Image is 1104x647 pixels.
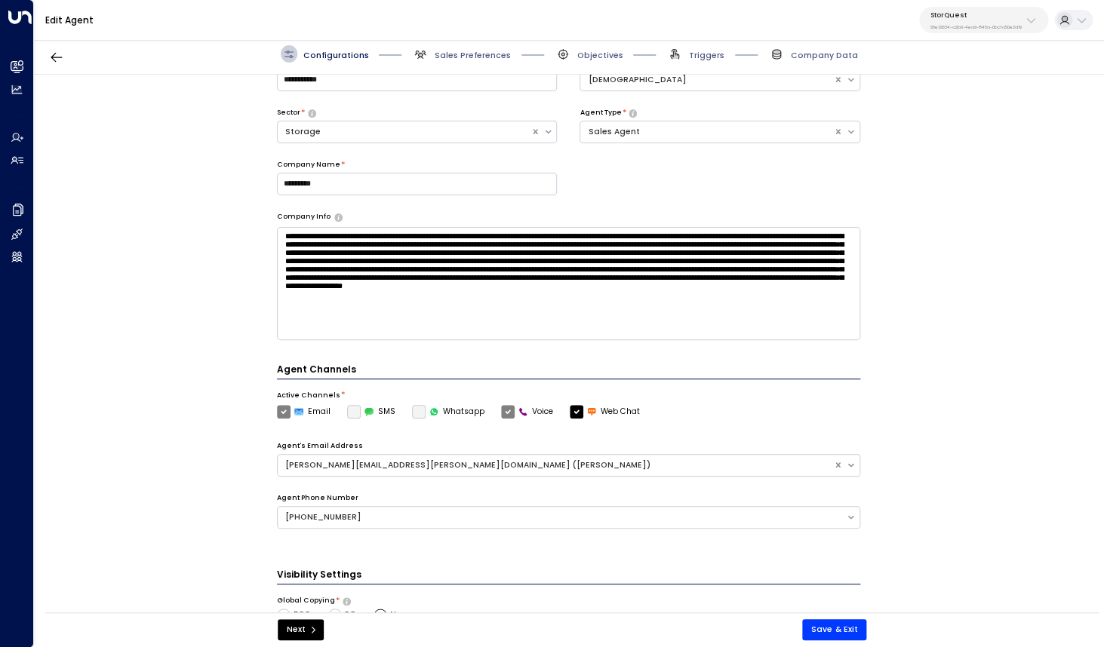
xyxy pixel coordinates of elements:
div: Storage [285,126,523,138]
h3: Visibility Settings [277,568,860,584]
a: Edit Agent [45,14,94,26]
p: 95e12634-a2b0-4ea9-845a-0bcfa50e2d19 [930,24,1022,30]
label: Agent's Email Address [277,441,363,452]
label: Whatsapp [412,405,484,419]
div: [PERSON_NAME][EMAIL_ADDRESS][PERSON_NAME][DOMAIN_NAME] ([PERSON_NAME]) [285,459,826,471]
span: Sales Preferences [435,50,511,61]
label: Active Channels [277,391,340,401]
button: StorQuest95e12634-a2b0-4ea9-845a-0bcfa50e2d19 [919,7,1048,33]
label: Email [277,405,331,419]
div: [DEMOGRAPHIC_DATA] [588,74,826,86]
label: Agent Phone Number [277,493,358,504]
label: Sector [277,108,300,118]
label: Web Chat [570,405,640,419]
label: Agent Type [580,108,621,118]
label: SMS [347,405,395,419]
span: BCC [294,609,311,621]
button: Next [278,619,324,640]
div: Sales Agent [588,126,826,138]
label: Global Copying [277,596,335,606]
div: To activate this channel, please go to the Integrations page [347,405,395,419]
div: To activate this channel, please go to the Integrations page [412,405,484,419]
span: Objectives [577,50,623,61]
span: CC [344,609,356,621]
span: None [390,609,411,621]
label: Company Name [277,160,340,170]
button: Select whether your copilot will handle inquiries directly from leads or from brokers representin... [629,109,637,117]
button: Provide a brief overview of your company, including your industry, products or services, and any ... [334,213,343,221]
p: StorQuest [930,11,1022,20]
button: Save & Exit [802,619,866,640]
div: [PHONE_NUMBER] [285,511,838,523]
span: Company Data [791,50,858,61]
span: Triggers [689,50,724,61]
span: Configurations [303,50,369,61]
h4: Agent Channels [277,363,860,379]
button: Choose whether the agent should include specific emails in the CC or BCC line of all outgoing ema... [343,597,351,605]
label: Voice [501,405,553,419]
button: Select whether your copilot will handle inquiries directly from leads or from brokers representin... [308,109,316,117]
label: Company Info [277,212,331,222]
